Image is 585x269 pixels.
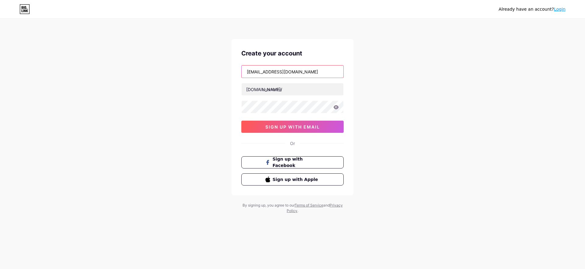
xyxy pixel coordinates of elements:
[241,203,344,214] div: By signing up, you agree to our and .
[273,176,320,183] span: Sign up with Apple
[242,65,343,78] input: Email
[241,156,344,168] button: Sign up with Facebook
[241,121,344,133] button: sign up with email
[241,49,344,58] div: Create your account
[290,140,295,147] div: Or
[242,83,343,95] input: username
[246,86,282,93] div: [DOMAIN_NAME]/
[265,124,320,129] span: sign up with email
[241,173,344,186] button: Sign up with Apple
[295,203,323,207] a: Terms of Service
[273,156,320,169] span: Sign up with Facebook
[554,7,565,12] a: Login
[499,6,565,12] div: Already have an account?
